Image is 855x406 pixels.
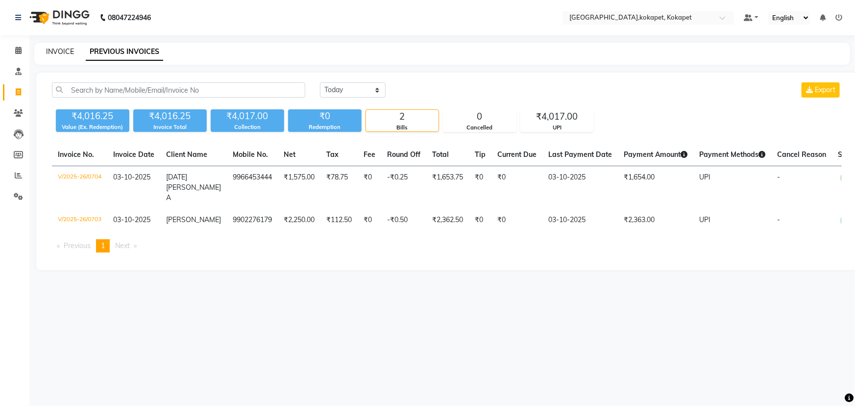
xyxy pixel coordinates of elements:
span: [PERSON_NAME] A [166,183,221,202]
a: INVOICE [46,47,74,56]
td: ₹1,575.00 [278,166,320,209]
div: ₹4,016.25 [133,109,207,123]
td: ₹0 [491,166,542,209]
div: Bills [366,124,439,132]
span: 03-10-2025 [113,215,150,224]
span: - [777,173,780,181]
span: Fee [364,150,375,159]
td: ₹1,654.00 [618,166,693,209]
span: Current Due [497,150,537,159]
td: ₹112.50 [320,209,358,231]
span: 03-10-2025 [113,173,150,181]
div: 2 [366,110,439,124]
span: Invoice Date [113,150,154,159]
span: Invoice No. [58,150,94,159]
div: ₹4,016.25 [56,109,129,123]
td: V/2025-26/0703 [52,209,107,231]
span: Total [432,150,449,159]
div: Value (Ex. Redemption) [56,123,129,131]
td: ₹1,653.75 [426,166,469,209]
div: 0 [443,110,516,124]
td: 9966453444 [227,166,278,209]
td: 03-10-2025 [542,166,618,209]
div: Redemption [288,123,362,131]
div: Collection [211,123,284,131]
nav: Pagination [52,239,842,253]
span: Last Payment Date [548,150,612,159]
td: -₹0.50 [381,209,426,231]
td: ₹2,250.00 [278,209,320,231]
span: Mobile No. [233,150,268,159]
td: ₹78.75 [320,166,358,209]
div: Cancelled [443,124,516,132]
td: V/2025-26/0704 [52,166,107,209]
span: 1 [101,241,105,250]
span: UPI [699,215,710,224]
div: ₹4,017.00 [521,110,593,124]
span: Export [815,85,835,94]
span: Client Name [166,150,207,159]
td: -₹0.25 [381,166,426,209]
div: ₹0 [288,109,362,123]
span: [DATE] [166,173,187,181]
div: UPI [521,124,593,132]
span: - [777,215,780,224]
td: ₹0 [491,209,542,231]
td: ₹0 [469,166,491,209]
span: Payment Amount [624,150,687,159]
span: [PERSON_NAME] [166,215,221,224]
span: Round Off [387,150,420,159]
span: UPI [699,173,710,181]
td: 03-10-2025 [542,209,618,231]
td: ₹0 [469,209,491,231]
input: Search by Name/Mobile/Email/Invoice No [52,82,305,98]
div: Invoice Total [133,123,207,131]
a: PREVIOUS INVOICES [86,43,163,61]
span: Cancel Reason [777,150,826,159]
button: Export [802,82,840,98]
td: ₹2,362.50 [426,209,469,231]
span: Previous [64,241,91,250]
td: ₹0 [358,166,381,209]
span: Tax [326,150,339,159]
img: logo [25,4,92,31]
td: ₹2,363.00 [618,209,693,231]
td: ₹0 [358,209,381,231]
b: 08047224946 [108,4,151,31]
div: ₹4,017.00 [211,109,284,123]
td: 9902276179 [227,209,278,231]
span: Net [284,150,295,159]
span: Tip [475,150,486,159]
span: Next [115,241,130,250]
span: Payment Methods [699,150,765,159]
